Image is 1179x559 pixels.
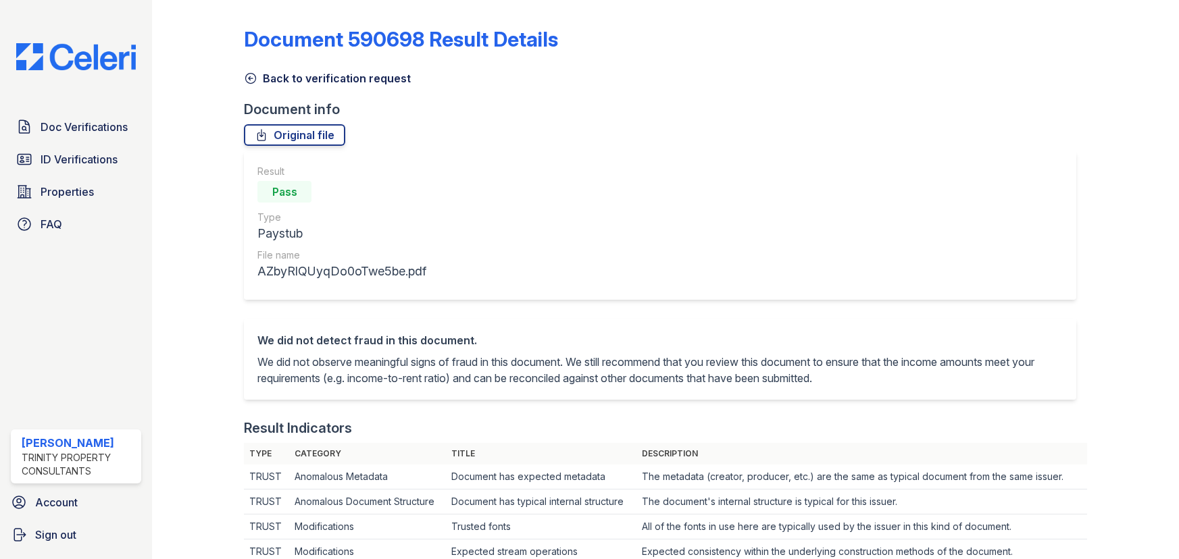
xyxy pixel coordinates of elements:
span: FAQ [41,216,62,232]
div: Document info [244,100,1087,119]
td: Modifications [289,514,446,539]
p: We did not observe meaningful signs of fraud in this document. We still recommend that you review... [257,354,1063,386]
span: Doc Verifications [41,119,128,135]
a: ID Verifications [11,146,141,173]
div: [PERSON_NAME] [22,435,136,451]
a: Sign out [5,521,147,548]
img: CE_Logo_Blue-a8612792a0a2168367f1c8372b55b34899dd931a85d93a1a3d3e32e68fde9ad4.png [5,43,147,70]
a: FAQ [11,211,141,238]
td: TRUST [244,514,289,539]
a: Document 590698 Result Details [244,27,558,51]
a: Account [5,489,147,516]
div: AZbyRlQUyqDo0oTwe5be.pdf [257,262,426,281]
a: Original file [244,124,345,146]
div: Pass [257,181,311,203]
div: File name [257,248,426,262]
td: TRUST [244,464,289,489]
td: The metadata (creator, producer, etc.) are the same as typical document from the same issuer. [636,464,1087,489]
th: Category [289,443,446,464]
td: Anomalous Document Structure [289,489,446,514]
td: Document has expected metadata [446,464,636,489]
div: Type [257,211,426,224]
div: Result [257,165,426,178]
td: Document has typical internal structure [446,489,636,514]
span: Account [35,494,78,510]
div: We did not detect fraud in this document. [257,332,1063,348]
span: ID Verifications [41,151,118,167]
td: All of the fonts in use here are typically used by the issuer in this kind of document. [636,514,1087,539]
a: Doc Verifications [11,113,141,140]
div: Result Indicators [244,419,352,437]
span: Sign out [35,527,76,543]
span: Properties [41,184,94,200]
td: Anomalous Metadata [289,464,446,489]
th: Description [636,443,1087,464]
div: Trinity Property Consultants [22,451,136,478]
a: Properties [11,178,141,205]
div: Paystub [257,224,426,243]
td: TRUST [244,489,289,514]
td: The document's internal structure is typical for this issuer. [636,489,1087,514]
a: Back to verification request [244,70,411,86]
th: Type [244,443,289,464]
th: Title [446,443,636,464]
td: Trusted fonts [446,514,636,539]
